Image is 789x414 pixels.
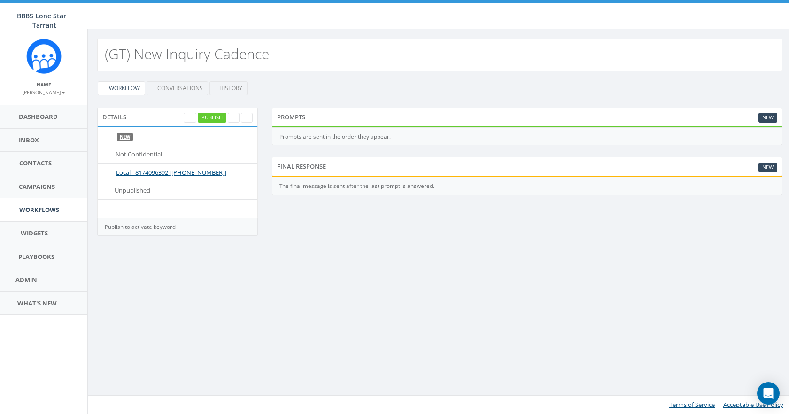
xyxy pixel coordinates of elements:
[17,11,72,30] span: BBBS Lone Star | Tarrant
[19,136,39,144] span: Inbox
[209,81,248,95] a: History
[98,145,257,164] li: Not Confidential
[116,168,226,177] a: Local - 8174096392 [[PHONE_NUMBER]]
[19,159,52,167] span: Contacts
[120,134,130,140] a: New
[19,182,55,191] span: Campaigns
[26,39,62,74] img: Rally_Corp_Icon_1.png
[18,252,54,261] span: Playbooks
[98,81,145,95] a: Workflow
[19,112,58,121] span: Dashboard
[147,81,208,95] a: Conversations
[15,275,37,284] span: Admin
[97,108,258,126] div: Details
[758,113,777,123] a: New
[17,299,57,307] span: What's New
[757,382,780,405] div: Open Intercom Messenger
[669,400,715,409] a: Terms of Service
[21,229,48,237] span: Widgets
[37,81,51,88] small: Name
[272,128,782,146] div: Prompts are sent in the order they appear.
[98,181,257,200] li: Unpublished
[723,400,783,409] a: Acceptable Use Policy
[23,87,65,96] a: [PERSON_NAME]
[97,218,258,236] div: Publish to activate keyword
[105,46,269,62] h2: (GT) New Inquiry Cadence
[19,205,59,214] span: Workflows
[23,89,65,95] small: [PERSON_NAME]
[758,163,777,172] a: New
[272,177,782,195] div: The final message is sent after the last prompt is answered.
[198,113,226,123] a: Publish
[272,108,782,126] div: Prompts
[272,157,782,176] div: Final Response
